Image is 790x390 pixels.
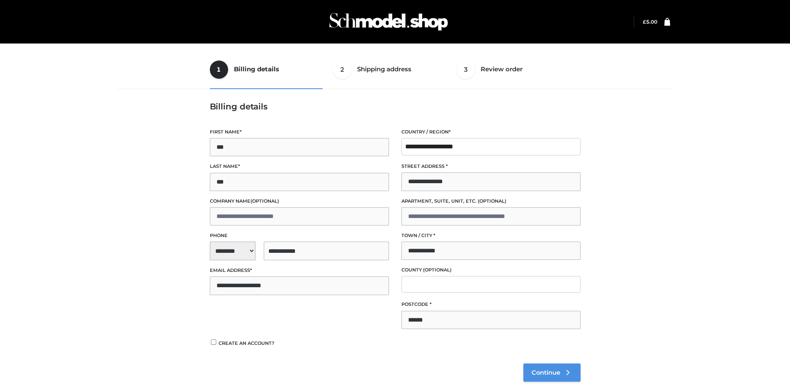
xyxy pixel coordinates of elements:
label: Street address [401,162,581,170]
bdi: 5.00 [643,19,657,25]
span: Create an account? [219,340,275,346]
img: Schmodel Admin 964 [326,5,451,38]
label: Email address [210,266,389,274]
label: Country / Region [401,128,581,136]
label: First name [210,128,389,136]
a: £5.00 [643,19,657,25]
label: Postcode [401,300,581,308]
label: Phone [210,232,389,240]
input: Create an account? [210,339,217,345]
span: (optional) [478,198,506,204]
label: Apartment, suite, unit, etc. [401,197,581,205]
label: Last name [210,162,389,170]
label: Company name [210,197,389,205]
span: (optional) [250,198,279,204]
a: Continue [523,363,581,382]
span: (optional) [423,267,452,273]
span: Continue [532,369,560,376]
span: £ [643,19,646,25]
h3: Billing details [210,102,581,111]
label: Town / City [401,232,581,240]
label: County [401,266,581,274]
